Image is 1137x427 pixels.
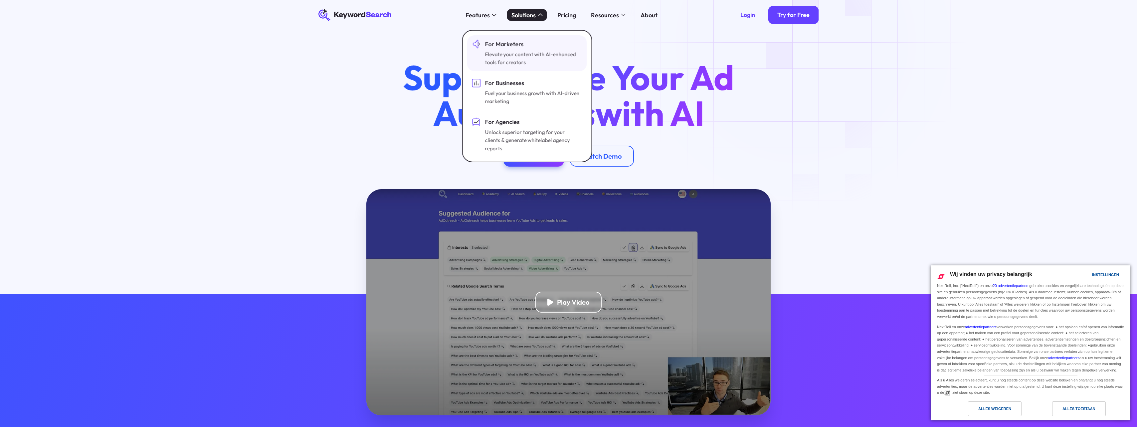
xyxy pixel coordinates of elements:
div: For Agencies [485,117,581,126]
a: For AgenciesUnlock superior targeting for your clients & generate whitelabel agency reports [467,113,587,157]
div: NextRoll, Inc. ("NextRoll") en onze gebruiken cookies en vergelijkbare technologieën op deze site... [936,282,1125,320]
a: Instellingen [1080,269,1096,282]
span: with AI [595,91,704,135]
h1: Supercharge Your Ad Audiences [389,60,748,131]
div: Alles weigeren [978,405,1011,412]
div: Elevate your content with AI-enhanced tools for creators [485,50,581,67]
a: Try for Free [768,6,819,24]
div: Resources [591,11,619,20]
nav: Solutions [462,30,592,162]
div: Instellingen [1092,271,1119,278]
a: Alles toestaan [1031,401,1126,419]
div: About [641,11,658,20]
div: Alles toestaan [1062,405,1095,412]
a: About [636,9,662,21]
div: Pricing [557,11,576,20]
div: Watch Demo [582,152,622,160]
a: Pricing [553,9,581,21]
div: For Businesses [485,78,581,87]
a: advertentiepartners [965,325,997,329]
a: 20 advertentiepartners [993,284,1029,288]
span: Wij vinden uw privacy belangrijk [950,271,1032,277]
a: For BusinessesFuel your business growth with AI-driven marketing [467,74,587,110]
div: Als u Alles weigeren selecteert, kunt u nog steeds content op deze website bekijken en ontvangt u... [936,375,1125,396]
a: For MarketersElevate your content with AI-enhanced tools for creators [467,35,587,71]
a: Login [731,6,764,24]
div: Play Video [557,298,590,306]
div: Fuel your business growth with AI-driven marketing [485,89,581,106]
a: advertentiepartners [1048,356,1079,360]
div: Login [740,11,755,19]
div: For Marketers [485,40,581,49]
div: Unlock superior targeting for your clients & generate whitelabel agency reports [485,128,581,153]
a: Alles weigeren [935,401,1031,419]
div: NextRoll en onze verwerken persoonsgegevens voor: ● het opslaan en/of openen van informatie op ee... [936,322,1125,374]
div: Try for Free [777,11,810,19]
div: Solutions [511,11,536,20]
div: Features [466,11,490,20]
a: open lightbox [366,189,771,415]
